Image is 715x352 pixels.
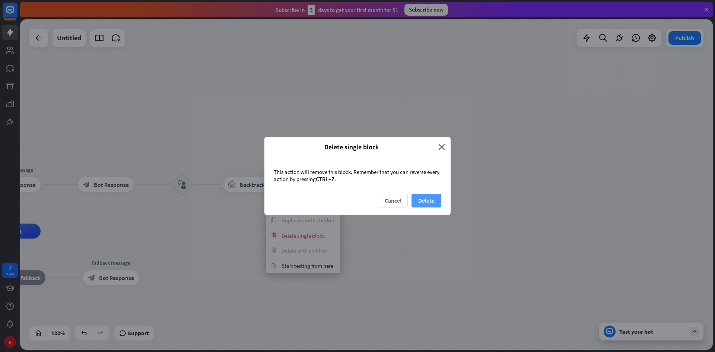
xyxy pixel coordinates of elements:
span: Delete single block [270,143,433,151]
button: Delete [411,194,441,207]
span: CTRL+Z [316,175,334,183]
button: Open LiveChat chat widget [6,3,28,25]
button: Cancel [378,194,408,207]
div: This action will remove this block. Remember that you can reverse every action by pressing . [264,157,451,194]
i: close [438,143,445,151]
